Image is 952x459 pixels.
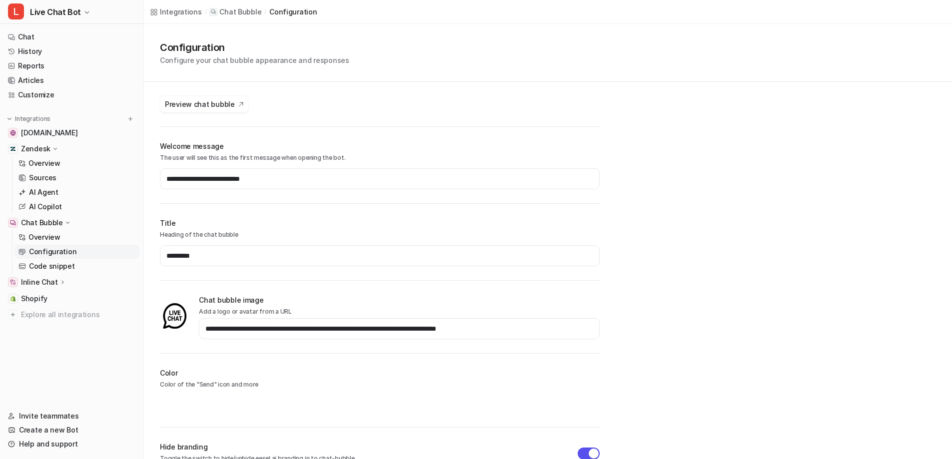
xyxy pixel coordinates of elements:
img: chat [160,301,189,333]
a: Create a new Bot [4,423,139,437]
p: Configure your chat bubble appearance and responses [160,55,349,65]
span: / [264,7,266,16]
p: Code snippet [29,261,75,271]
button: Integrations [4,114,53,124]
h3: Hide branding [160,442,578,452]
a: Invite teammates [4,409,139,423]
img: Chat Bubble [10,220,16,226]
img: Zendesk [10,146,16,152]
a: Chat Bubble [209,7,261,17]
span: [DOMAIN_NAME] [21,128,77,138]
a: Articles [4,73,139,87]
a: Chat [4,30,139,44]
a: Customize [4,88,139,102]
a: ShopifyShopify [4,292,139,306]
a: Integrations [150,6,202,17]
a: configuration [269,6,317,17]
p: Overview [28,232,60,242]
img: explore all integrations [8,310,18,320]
a: History [4,44,139,58]
img: expand menu [6,115,13,122]
img: wovenwood.co.uk [10,130,16,136]
a: Help and support [4,437,139,451]
p: Inline Chat [21,277,58,287]
h2: Title [160,218,600,228]
a: Overview [14,156,139,170]
p: Integrations [15,115,50,123]
a: AI Agent [14,185,139,199]
img: Shopify [10,296,16,302]
a: wovenwood.co.uk[DOMAIN_NAME] [4,126,139,140]
h1: Configuration [160,40,349,55]
p: Zendesk [21,144,50,154]
p: Chat Bubble [219,7,261,17]
div: Integrations [160,6,202,17]
p: Configuration [29,247,76,257]
img: Inline Chat [10,279,16,285]
a: Code snippet [14,259,139,273]
span: Preview chat bubble [165,99,235,109]
a: Explore all integrations [4,308,139,322]
span: / [205,7,207,16]
button: Preview chat bubble [160,96,249,112]
p: Sources [29,173,56,183]
h2: Chat bubble image [199,295,600,305]
p: Heading of the chat bubble [160,230,600,239]
p: Color of the "Send" icon and more [160,380,600,392]
a: Reports [4,59,139,73]
a: Overview [14,230,139,244]
a: Sources [14,171,139,185]
p: Add a logo or avatar from a URL [199,307,600,316]
h2: Color [160,368,600,378]
p: AI Copilot [29,202,62,212]
p: Overview [28,158,60,168]
span: Explore all integrations [21,307,135,323]
a: Configuration [14,245,139,259]
span: Live Chat Bot [30,5,81,19]
p: Chat Bubble [21,218,63,228]
a: AI Copilot [14,200,139,214]
h2: Welcome message [160,141,600,151]
p: The user will see this as the first message when opening the bot. [160,153,600,162]
span: Shopify [21,294,47,304]
img: menu_add.svg [127,115,134,122]
span: L [8,3,24,19]
p: AI Agent [29,187,58,197]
